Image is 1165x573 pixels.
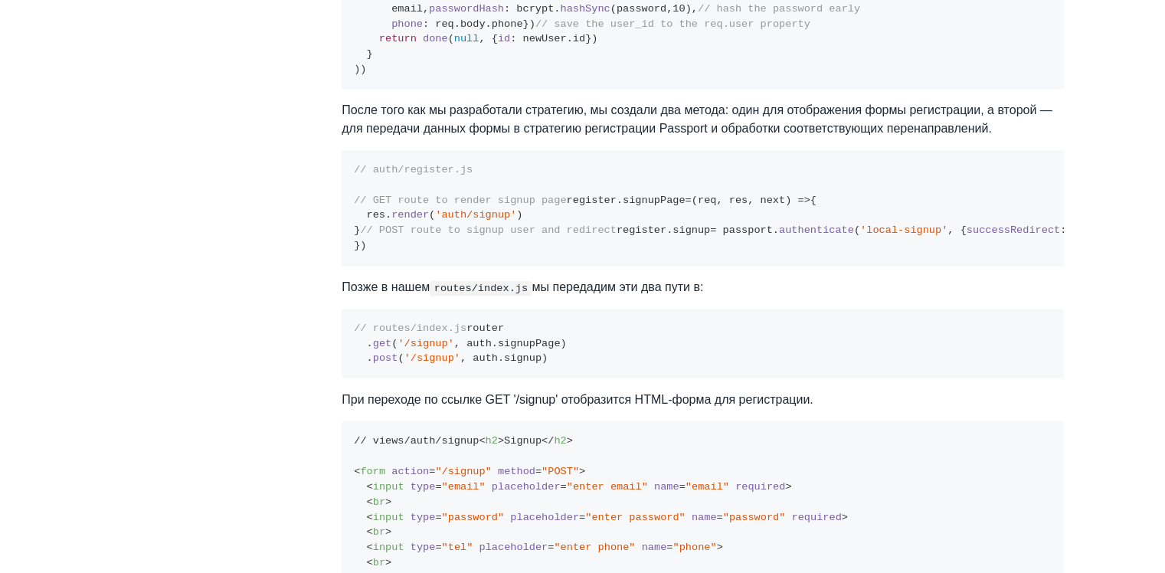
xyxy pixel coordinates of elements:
[367,496,392,507] span: < >
[441,480,485,492] span: "email"
[404,352,460,364] span: '/signup'
[573,33,585,44] span: id
[498,33,510,44] span: id
[692,511,717,522] span: name
[642,541,667,552] span: name
[342,393,813,406] ya-tr-span: При переходе по ссылке GET '/signup' отобразится HTML-форма для регистрации.
[654,480,679,492] span: name
[435,465,491,476] span: "/signup"
[479,435,504,447] span: < >
[354,164,473,175] span: // auth/register.js
[967,224,1060,236] span: successRedirect
[567,480,648,492] span: "enter email"
[411,541,436,552] span: type
[504,352,542,364] span: signup
[354,195,566,206] span: // GET route to render signup page
[486,435,498,447] span: h2
[373,556,385,568] span: br
[460,18,486,30] span: body
[510,511,579,522] span: placeholder
[398,338,453,349] span: '/signup'
[860,224,947,236] span: 'local-signup'
[535,18,810,30] span: // save the user_id to the req.user property
[342,280,430,293] ya-tr-span: Позже в нашем
[791,511,841,522] span: required
[373,541,404,552] span: input
[354,323,466,334] span: // routes/index.js
[735,480,785,492] span: required
[441,541,473,552] span: "tel"
[498,465,535,476] span: method
[698,195,785,206] span: req, res, next
[367,480,792,492] span: < = = = >
[411,511,436,522] span: type
[379,33,417,44] span: return
[554,435,566,447] span: h2
[373,496,385,507] span: br
[367,541,723,552] span: < = = = >
[367,511,848,522] span: < = = = >
[429,3,504,15] span: passwordHash
[672,224,710,236] span: signup
[391,18,423,30] span: phone
[373,526,385,537] span: br
[560,3,610,15] span: hashSync
[498,338,561,349] span: signupPage
[430,280,532,296] code: routes/index.js
[367,526,392,537] span: < >
[360,465,385,476] span: form
[360,224,616,236] span: // POST route to signup user and redirect
[435,209,516,221] span: 'auth/signup'
[672,541,716,552] span: "phone"
[391,209,429,221] span: render
[354,323,566,364] code: router . ( , auth. ) . ( , auth. )
[542,435,573,447] span: </ >
[532,280,703,293] ya-tr-span: мы передадим эти два пути в:
[354,465,585,476] span: < = = >
[623,195,686,206] span: signupPage
[723,511,786,522] span: "password"
[411,480,436,492] span: type
[342,103,1052,135] ya-tr-span: После того как мы разработали стратегию, мы создали два метода: один для отображения формы регист...
[423,33,448,44] span: done
[479,541,548,552] span: placeholder
[585,511,686,522] span: "enter password"
[672,3,685,15] span: 10
[554,541,635,552] span: "enter phone"
[373,480,404,492] span: input
[373,352,398,364] span: post
[441,511,504,522] span: "password"
[492,18,523,30] span: phone
[686,480,729,492] span: "email"
[698,3,860,15] span: // hash the password early
[692,195,810,206] span: ( ) =>
[492,480,561,492] span: placeholder
[367,556,392,568] span: < >
[779,224,854,236] span: authenticate
[542,465,579,476] span: "POST"
[454,33,479,44] span: null
[373,511,404,522] span: input
[373,338,391,349] span: get
[391,465,429,476] span: action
